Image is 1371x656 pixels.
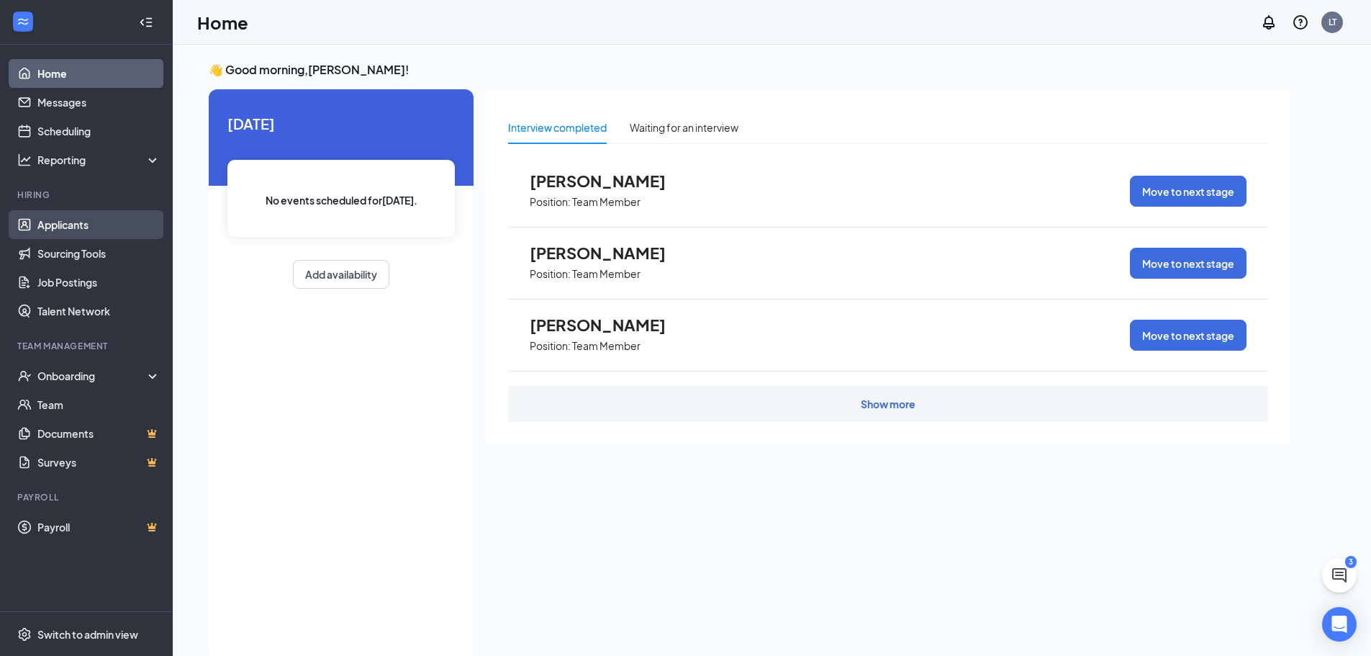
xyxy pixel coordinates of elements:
div: Onboarding [37,369,148,383]
button: Move to next stage [1130,248,1246,279]
div: Interview completed [508,120,607,135]
div: Payroll [17,491,158,503]
p: Position: [530,339,571,353]
p: Position: [530,195,571,209]
span: [PERSON_NAME] [530,243,688,262]
div: Show more [861,397,915,411]
a: Sourcing Tools [37,239,160,268]
span: [DATE] [227,112,455,135]
span: No events scheduled for [DATE] . [266,192,417,208]
svg: Analysis [17,153,32,167]
a: Talent Network [37,297,160,325]
p: Team Member [572,267,641,281]
p: Position: [530,267,571,281]
a: PayrollCrown [37,513,160,542]
a: Home [37,59,160,88]
button: Move to next stage [1130,176,1246,207]
a: Applicants [37,210,160,239]
div: Open Intercom Messenger [1322,607,1357,642]
h1: Home [197,10,248,35]
svg: UserCheck [17,369,32,383]
h3: 👋 Good morning, [PERSON_NAME] ! [209,62,1291,78]
div: Switch to admin view [37,627,138,642]
svg: QuestionInfo [1292,14,1309,31]
a: Messages [37,88,160,117]
div: LT [1329,16,1336,28]
div: Team Management [17,340,158,352]
svg: Settings [17,627,32,642]
div: 3 [1345,556,1357,568]
a: Team [37,390,160,419]
span: [PERSON_NAME] [530,171,688,190]
div: Waiting for an interview [630,120,738,135]
button: ChatActive [1322,558,1357,593]
svg: Collapse [139,15,153,30]
a: Job Postings [37,268,160,297]
button: Add availability [293,260,389,289]
span: [PERSON_NAME] [530,315,688,334]
div: Hiring [17,189,158,201]
a: Scheduling [37,117,160,145]
svg: ChatActive [1331,567,1348,584]
a: SurveysCrown [37,448,160,477]
button: Move to next stage [1130,320,1246,351]
p: Team Member [572,195,641,209]
p: Team Member [572,339,641,353]
svg: WorkstreamLogo [16,14,30,29]
a: DocumentsCrown [37,419,160,448]
svg: Notifications [1260,14,1277,31]
div: Reporting [37,153,161,167]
